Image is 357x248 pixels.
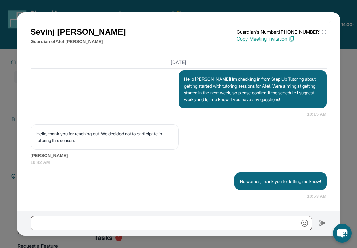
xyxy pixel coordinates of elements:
p: Hello, thank you for reaching out. We decided not to participate in tutoring this season. [36,130,173,144]
p: Copy Meeting Invitation [237,35,326,42]
button: chat-button [333,224,352,243]
img: Copy Icon [289,36,295,42]
p: Guardian's Number: [PHONE_NUMBER] [237,29,326,35]
p: Hello [PERSON_NAME]! Im checking in from Step Up Tutoring about getting started with tutoring ses... [184,76,321,103]
span: 10:42 AM [31,159,327,166]
span: 10:15 AM [307,111,326,118]
span: [PERSON_NAME] [31,152,327,159]
span: 10:53 AM [307,193,326,200]
p: No worries, thank you for letting me know! [240,178,321,185]
h1: Sevinj [PERSON_NAME] [31,26,126,38]
img: Close Icon [327,20,333,25]
span: ⓘ [322,29,326,35]
img: Emoji [301,220,308,227]
p: Guardian of Afet [PERSON_NAME] [31,38,126,45]
img: Send icon [319,219,327,227]
h3: [DATE] [31,59,327,65]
